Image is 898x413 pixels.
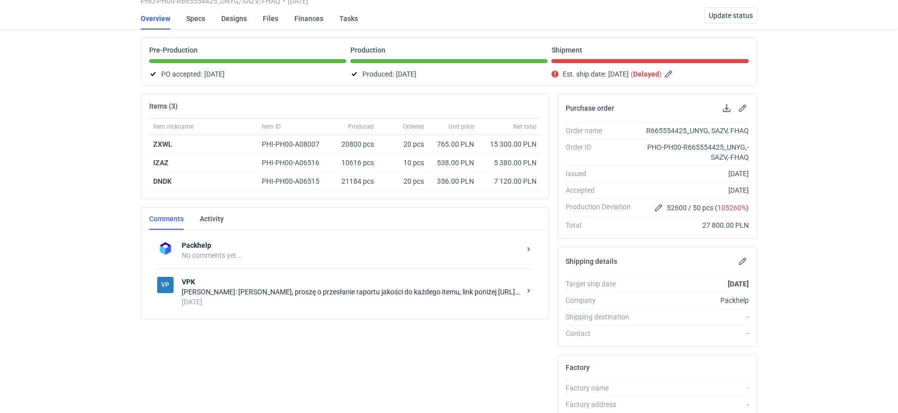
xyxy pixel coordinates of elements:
h2: Factory [566,363,590,371]
span: Net total [513,123,537,131]
div: 15 300.00 PLN [482,139,537,149]
div: Factory name [566,383,639,393]
div: 20 pcs [378,172,428,191]
span: Produced [348,123,374,131]
div: PHI-PH00-A08007 [262,139,329,149]
a: Tasks [339,8,358,30]
figcaption: VP [157,277,174,293]
h2: Purchase order [566,104,614,112]
em: ) [659,70,662,78]
div: 21184 pcs [333,172,378,191]
p: Pre-Production [149,46,198,54]
div: Order ID [566,142,639,162]
button: Edit production Deviation [653,202,665,214]
div: 10616 pcs [333,154,378,172]
div: - [639,383,749,393]
div: [DATE] [639,185,749,195]
div: PHI-PH00-A06516 [262,158,329,168]
p: Shipment [552,46,582,54]
div: Est. ship date: [552,68,749,80]
div: Production Deviation [566,202,639,214]
span: [DATE] [608,68,629,80]
strong: Packhelp [182,240,521,250]
div: R665554425_UNYG, SAZV, FHAQ [639,126,749,136]
a: Comments [149,208,184,230]
span: [DATE] [396,68,416,80]
a: Specs [186,8,205,30]
a: Files [263,8,278,30]
div: Order name [566,126,639,136]
strong: Delayed [633,70,659,78]
button: Edit shipping details [737,255,749,267]
div: Contact [566,328,639,338]
button: Edit purchase order [737,102,749,114]
h2: Items (3) [149,102,178,110]
div: Company [566,295,639,305]
a: IZAZ [153,159,169,167]
div: PO accepted: [149,68,346,80]
a: Activity [200,208,224,230]
button: Update status [704,8,757,24]
div: Total [566,220,639,230]
a: ZXWL [153,140,172,148]
span: Item ID [262,123,281,131]
div: 356.00 PLN [432,176,474,186]
div: Factory address [566,399,639,409]
div: Accepted [566,185,639,195]
div: 27 800.00 PLN [639,220,749,230]
div: PHI-PH00-A06515 [262,176,329,186]
div: Shipping destination [566,312,639,322]
div: Target ship date [566,279,639,289]
a: Overview [141,8,170,30]
div: VPK [157,277,174,293]
div: - [639,312,749,322]
em: ( [631,70,633,78]
span: 105260% [717,204,746,212]
span: Unit price [448,123,474,131]
div: 538.00 PLN [432,158,474,168]
div: 5 380.00 PLN [482,158,537,168]
span: 52600 / 50 pcs ( ) [667,203,749,213]
span: [DATE] [204,68,225,80]
div: No comments yet... [182,250,521,260]
a: Designs [221,8,247,30]
div: 20800 pcs [333,135,378,154]
button: Edit estimated shipping date [664,68,676,80]
div: [PERSON_NAME]: [PERSON_NAME], proszę o przesłanie raportu jakości do każdego itemu, link poniżej ... [182,287,521,297]
div: Issued [566,169,639,179]
div: Produced: [350,68,548,80]
h2: Shipping details [566,257,617,265]
div: - [639,328,749,338]
div: - [639,399,749,409]
div: 10 pcs [378,154,428,172]
div: PHO-PH00-R665554425_UNYG,-SAZV,-FHAQ [639,142,749,162]
div: 20 pcs [378,135,428,154]
div: 7 120.00 PLN [482,176,537,186]
strong: [DATE] [728,280,749,288]
a: Finances [294,8,323,30]
a: DNDK [153,177,172,185]
span: Ordered [403,123,424,131]
div: [DATE] [182,297,521,307]
span: Update status [709,12,753,19]
p: Production [350,46,385,54]
span: Item nickname [153,123,193,131]
div: Packhelp [639,295,749,305]
div: 765.00 PLN [432,139,474,149]
strong: VPK [182,277,521,287]
button: Download PO [721,102,733,114]
img: Packhelp [157,240,174,257]
div: [DATE] [639,169,749,179]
